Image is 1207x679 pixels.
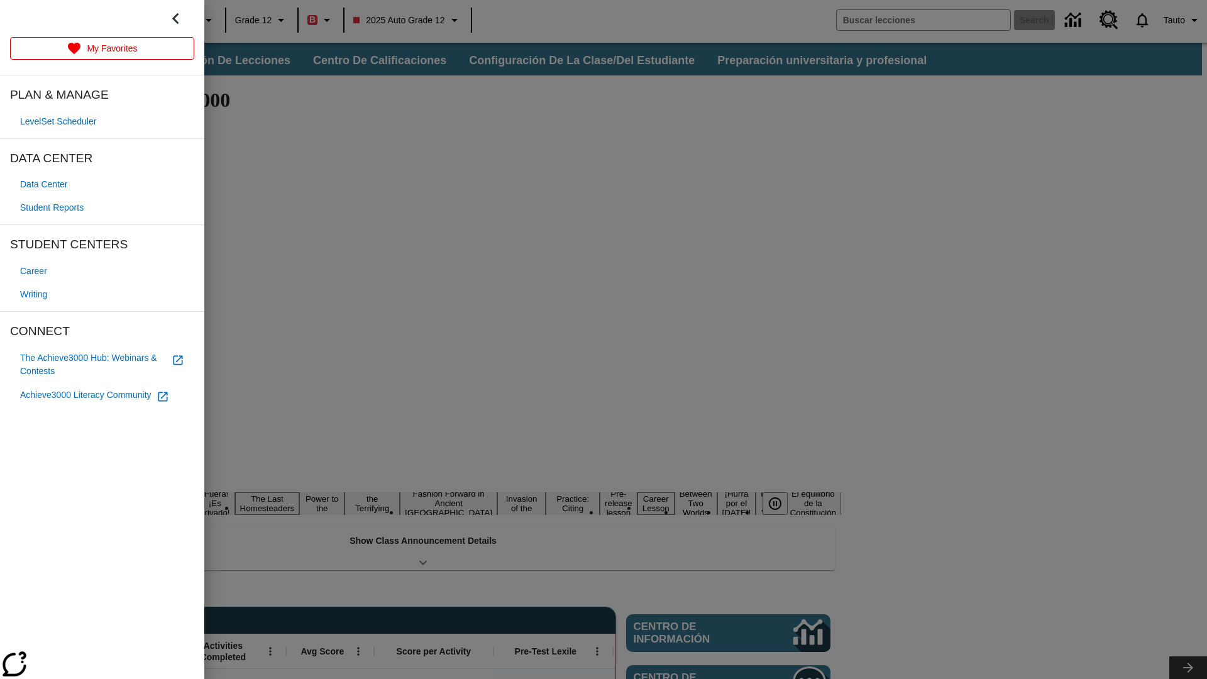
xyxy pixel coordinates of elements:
span: Career [20,265,47,278]
span: PLAN & MANAGE [10,86,194,105]
span: STUDENT CENTERS [10,235,194,255]
a: The Achieve3000 Hub: Webinars & Contests [10,346,194,383]
span: Achieve3000 Literacy Community [20,389,152,402]
a: Student Reports [10,196,194,219]
a: My Favorites [10,37,194,60]
a: LevelSet Scheduler [10,110,194,133]
span: The Achieve3000 Hub: Webinars & Contests [20,351,167,378]
span: Data Center [20,178,67,191]
a: Career [10,260,194,283]
span: CONNECT [10,322,194,341]
span: Writing [20,288,47,301]
p: My Favorites [87,42,137,55]
a: Data Center [10,173,194,196]
a: Achieve3000 Literacy Community [10,383,194,408]
span: LevelSet Scheduler [20,115,96,128]
span: Student Reports [20,201,84,214]
a: Writing [10,283,194,306]
span: DATA CENTER [10,149,194,168]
